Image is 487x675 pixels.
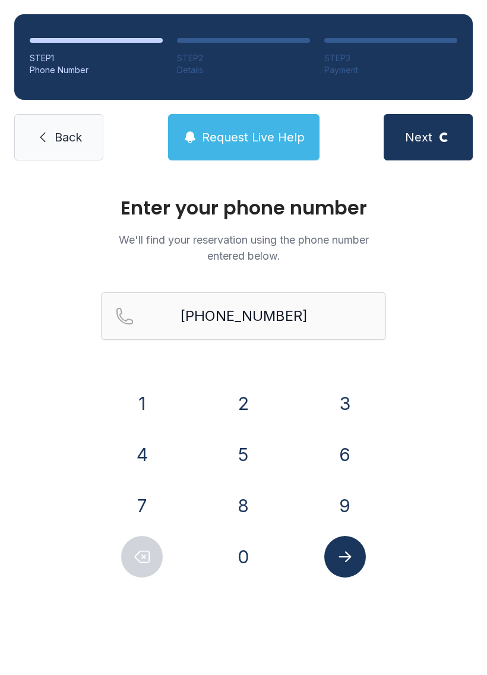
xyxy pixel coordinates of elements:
[324,434,366,475] button: 6
[202,129,305,146] span: Request Live Help
[30,52,163,64] div: STEP 1
[223,434,264,475] button: 5
[324,52,457,64] div: STEP 3
[223,485,264,526] button: 8
[177,64,310,76] div: Details
[101,232,386,264] p: We'll find your reservation using the phone number entered below.
[101,292,386,340] input: Reservation phone number
[55,129,82,146] span: Back
[121,485,163,526] button: 7
[324,536,366,578] button: Submit lookup form
[121,383,163,424] button: 1
[324,383,366,424] button: 3
[30,64,163,76] div: Phone Number
[121,536,163,578] button: Delete number
[324,485,366,526] button: 9
[101,198,386,217] h1: Enter your phone number
[121,434,163,475] button: 4
[405,129,432,146] span: Next
[223,536,264,578] button: 0
[177,52,310,64] div: STEP 2
[223,383,264,424] button: 2
[324,64,457,76] div: Payment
